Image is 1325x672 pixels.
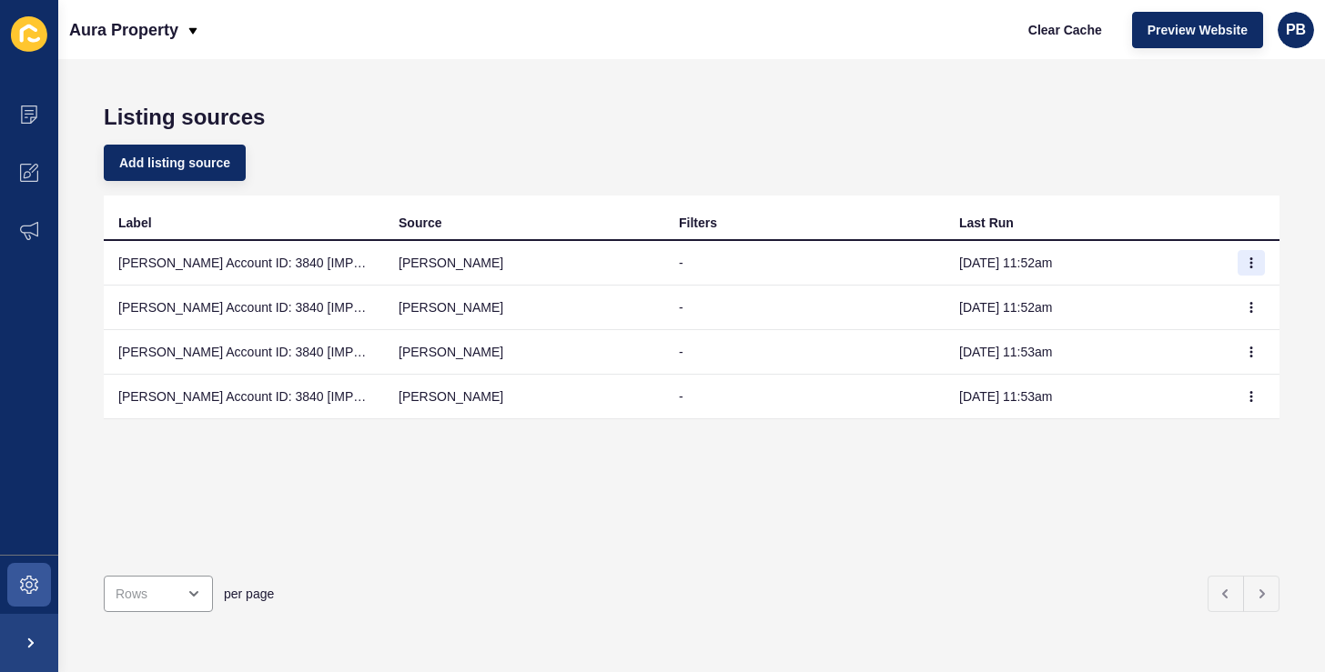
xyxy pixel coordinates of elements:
[118,214,152,232] div: Label
[1028,21,1102,39] span: Clear Cache
[945,241,1225,286] td: [DATE] 11:52am
[945,375,1225,419] td: [DATE] 11:53am
[1286,21,1306,39] span: PB
[399,214,441,232] div: Source
[664,241,945,286] td: -
[679,214,717,232] div: Filters
[1132,12,1263,48] button: Preview Website
[104,241,384,286] td: [PERSON_NAME] Account ID: 3840 [IMPORTED]
[104,330,384,375] td: [PERSON_NAME] Account ID: 3840 [IMPORTED]
[104,145,246,181] button: Add listing source
[945,330,1225,375] td: [DATE] 11:53am
[384,241,664,286] td: [PERSON_NAME]
[224,585,274,603] span: per page
[104,375,384,419] td: [PERSON_NAME] Account ID: 3840 [IMPORTED]
[664,286,945,330] td: -
[664,375,945,419] td: -
[384,375,664,419] td: [PERSON_NAME]
[384,286,664,330] td: [PERSON_NAME]
[384,330,664,375] td: [PERSON_NAME]
[664,330,945,375] td: -
[69,7,178,53] p: Aura Property
[104,286,384,330] td: [PERSON_NAME] Account ID: 3840 [IMPORTED]
[119,154,230,172] span: Add listing source
[1148,21,1248,39] span: Preview Website
[959,214,1014,232] div: Last Run
[104,105,1279,130] h1: Listing sources
[1013,12,1118,48] button: Clear Cache
[104,576,213,612] div: open menu
[945,286,1225,330] td: [DATE] 11:52am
